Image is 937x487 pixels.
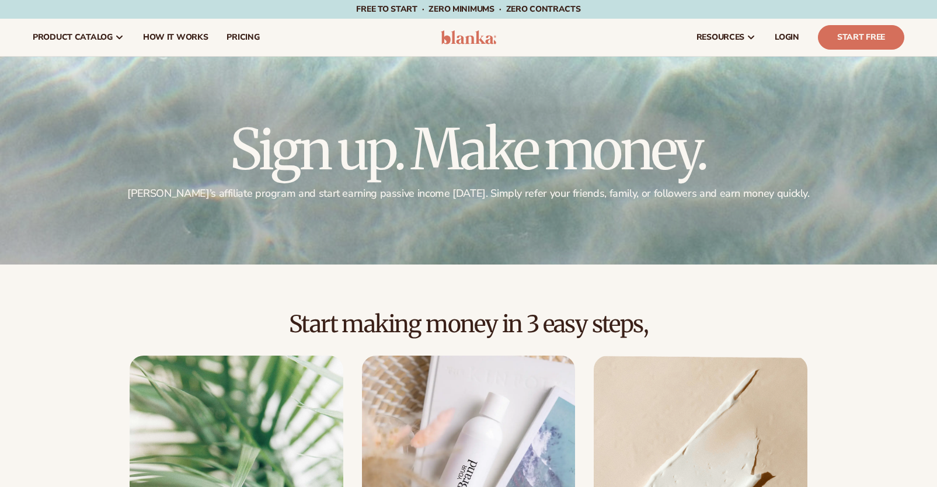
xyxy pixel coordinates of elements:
a: Start Free [818,25,904,50]
span: pricing [227,33,259,42]
a: How It Works [134,19,218,56]
h2: Start making money in 3 easy steps, [33,311,904,337]
a: product catalog [23,19,134,56]
h1: Sign up. Make money. [127,121,809,178]
img: logo [441,30,496,44]
span: LOGIN [775,33,799,42]
span: resources [696,33,744,42]
a: LOGIN [765,19,809,56]
span: How It Works [143,33,208,42]
p: [PERSON_NAME]’s affiliate program and start earning passive income [DATE]. Simply refer your frie... [127,187,809,200]
span: Free to start · ZERO minimums · ZERO contracts [356,4,580,15]
span: product catalog [33,33,113,42]
a: pricing [217,19,269,56]
a: resources [687,19,765,56]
